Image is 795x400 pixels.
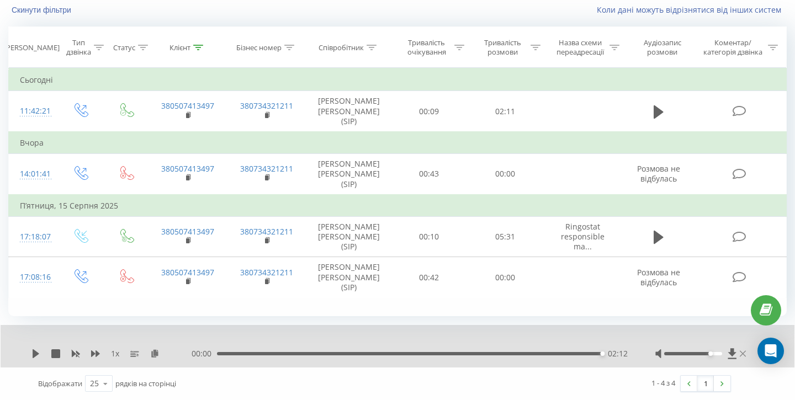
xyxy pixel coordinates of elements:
div: Accessibility label [708,351,713,356]
td: Вчора [9,132,787,154]
div: Коментар/категорія дзвінка [701,38,765,57]
div: Accessibility label [600,351,605,356]
span: 1 x [111,348,119,359]
span: 02:12 [608,348,628,359]
td: 05:31 [467,216,543,257]
div: Бізнес номер [236,43,282,52]
span: 00:00 [192,348,217,359]
td: 02:11 [467,91,543,132]
span: Відображати [38,378,82,388]
div: 11:42:21 [20,100,46,122]
td: 00:00 [467,257,543,298]
td: [PERSON_NAME] [PERSON_NAME] (SIP) [306,216,391,257]
a: Коли дані можуть відрізнятися вiд інших систем [597,4,787,15]
div: 1 - 4 з 4 [651,377,675,388]
td: 00:10 [391,216,468,257]
div: 17:18:07 [20,226,46,248]
div: Назва схеми переадресації [553,38,607,57]
td: 00:43 [391,154,468,195]
div: [PERSON_NAME] [4,43,60,52]
a: 1 [697,376,714,391]
div: Тривалість розмови [477,38,528,57]
span: Розмова не відбулась [637,267,680,287]
div: 17:08:16 [20,266,46,288]
span: рядків на сторінці [115,378,176,388]
div: Тривалість очікування [401,38,452,57]
span: Розмова не відбулась [637,163,680,184]
button: Скинути фільтри [8,5,77,15]
td: 00:09 [391,91,468,132]
a: 380507413497 [161,163,214,174]
a: 380734321211 [240,163,293,174]
a: 380507413497 [161,100,214,111]
td: 00:00 [467,154,543,195]
td: П’ятниця, 15 Серпня 2025 [9,195,787,217]
td: [PERSON_NAME] [PERSON_NAME] (SIP) [306,257,391,298]
div: Аудіозапис розмови [632,38,692,57]
td: [PERSON_NAME] [PERSON_NAME] (SIP) [306,154,391,195]
a: 380734321211 [240,100,293,111]
div: Статус [113,43,135,52]
a: 380507413497 [161,226,214,237]
div: Клієнт [169,43,190,52]
div: Open Intercom Messenger [757,338,784,364]
div: 14:01:41 [20,163,46,185]
a: 380734321211 [240,226,293,237]
td: Сьогодні [9,69,787,91]
div: Тип дзвінка [66,38,91,57]
a: 380734321211 [240,267,293,278]
div: 25 [90,378,99,389]
span: Ringostat responsible ma... [561,221,605,252]
div: Співробітник [319,43,364,52]
td: [PERSON_NAME] [PERSON_NAME] (SIP) [306,91,391,132]
a: 380507413497 [161,267,214,278]
td: 00:42 [391,257,468,298]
